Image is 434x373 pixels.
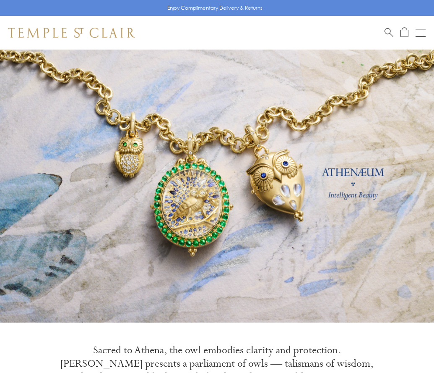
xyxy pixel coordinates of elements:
p: Enjoy Complimentary Delivery & Returns [167,4,262,12]
img: Temple St. Clair [8,28,135,38]
button: Open navigation [416,28,426,38]
a: Open Shopping Bag [400,27,408,38]
a: Search [385,27,393,38]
